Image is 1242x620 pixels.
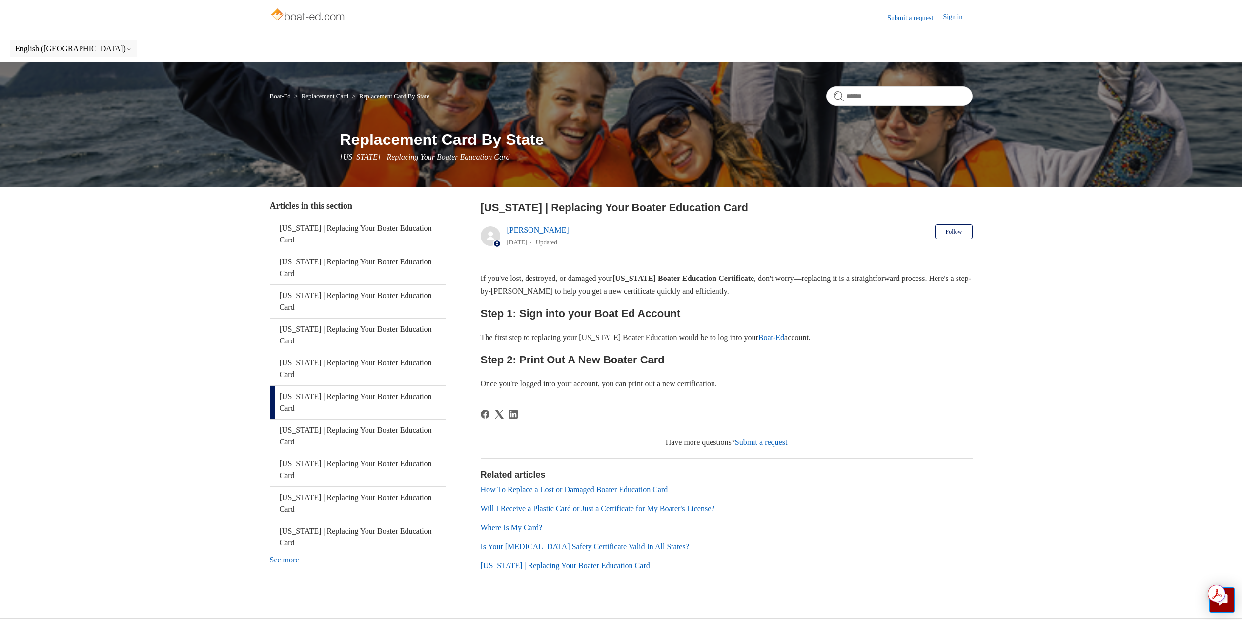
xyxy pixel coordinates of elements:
img: Boat-Ed Help Center home page [270,6,347,25]
p: If you've lost, destroyed, or damaged your , don't worry—replacing it is a straightforward proces... [481,272,973,297]
a: [US_STATE] | Replacing Your Boater Education Card [270,487,446,520]
a: Is Your [MEDICAL_DATA] Safety Certificate Valid In All States? [481,542,689,551]
h1: Replacement Card By State [340,128,973,151]
time: 05/22/2024, 15:05 [507,239,528,246]
a: [US_STATE] | Replacing Your Boater Education Card [270,319,446,352]
li: Replacement Card [292,92,350,100]
a: [US_STATE] | Replacing Your Boater Education Card [270,251,446,284]
a: Replacement Card By State [359,92,429,100]
svg: Share this page on Facebook [481,410,489,419]
span: Articles in this section [270,201,352,211]
a: [US_STATE] | Replacing Your Boater Education Card [270,386,446,419]
li: Boat-Ed [270,92,293,100]
h2: Related articles [481,468,973,481]
svg: Share this page on X Corp [495,410,504,419]
a: [US_STATE] | Replacing Your Boater Education Card [481,561,650,570]
a: LinkedIn [509,410,518,419]
strong: [US_STATE] Boater Education Certificate [612,274,754,282]
p: The first step to replacing your [US_STATE] Boater Education would be to log into your account. [481,331,973,344]
h2: Step 1: Sign into your Boat Ed Account [481,305,973,322]
a: See more [270,556,299,564]
div: Have more questions? [481,437,973,448]
a: X Corp [495,410,504,419]
svg: Share this page on LinkedIn [509,410,518,419]
a: [US_STATE] | Replacing Your Boater Education Card [270,285,446,318]
a: Replacement Card [302,92,348,100]
h2: Step 2: Print Out A New Boater Card [481,351,973,368]
button: Follow Article [935,224,972,239]
a: How To Replace a Lost or Damaged Boater Education Card [481,485,668,494]
a: [US_STATE] | Replacing Your Boater Education Card [270,453,446,486]
a: Boat-Ed [758,333,784,341]
a: Boat-Ed [270,92,291,100]
a: Facebook [481,410,489,419]
li: Updated [536,239,557,246]
a: [US_STATE] | Replacing Your Boater Education Card [270,218,446,251]
a: [US_STATE] | Replacing Your Boater Education Card [270,420,446,453]
li: Replacement Card By State [350,92,429,100]
a: Where Is My Card? [481,523,543,532]
a: Submit a request [735,438,788,446]
a: [PERSON_NAME] [507,226,569,234]
input: Search [826,86,973,106]
a: Submit a request [887,13,943,23]
button: English ([GEOGRAPHIC_DATA]) [15,44,132,53]
h2: Vermont | Replacing Your Boater Education Card [481,200,973,216]
a: [US_STATE] | Replacing Your Boater Education Card [270,520,446,554]
a: Will I Receive a Plastic Card or Just a Certificate for My Boater's License? [481,504,715,513]
a: Sign in [943,12,972,23]
a: [US_STATE] | Replacing Your Boater Education Card [270,352,446,385]
span: [US_STATE] | Replacing Your Boater Education Card [340,153,510,161]
p: Once you're logged into your account, you can print out a new certification. [481,378,973,390]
